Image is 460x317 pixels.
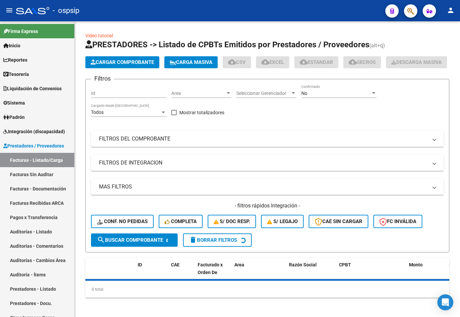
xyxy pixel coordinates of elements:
mat-icon: person [447,6,455,14]
span: Carga Masiva [170,59,212,65]
button: Estandar [294,56,338,68]
span: Seleccionar Gerenciador [236,91,290,96]
span: Todos [91,110,104,115]
mat-icon: cloud_download [349,58,357,66]
span: Inicio [3,42,20,49]
span: S/ Doc Resp. [214,218,250,224]
button: FC Inválida [373,215,422,228]
span: CAE SIN CARGAR [315,218,362,224]
span: Firma Express [3,28,38,35]
span: Borrar Filtros [189,237,237,243]
span: Integración (discapacidad) [3,128,65,135]
button: S/ Doc Resp. [208,215,256,228]
mat-icon: cloud_download [228,58,236,66]
a: Video tutorial [85,33,113,38]
span: No [301,91,307,96]
span: Padrón [3,114,25,121]
span: CPBT [339,262,351,267]
span: Cargar Comprobante [91,59,154,65]
button: Completa [159,215,203,228]
mat-icon: search [97,236,105,244]
mat-panel-title: MAS FILTROS [99,183,428,190]
div: Open Intercom Messenger [437,294,453,310]
span: PRESTADORES -> Listado de CPBTs Emitidos por Prestadores / Proveedores [85,40,369,49]
mat-panel-title: FILTROS DE INTEGRACION [99,159,428,166]
span: S/ legajo [267,218,298,224]
button: S/ legajo [261,215,304,228]
span: Area [171,91,225,96]
datatable-header-cell: CAE [168,258,195,287]
span: Gecros [349,59,376,65]
button: Descarga Masiva [386,56,447,68]
datatable-header-cell: ID [135,258,168,287]
h3: Filtros [91,74,114,83]
span: CAE [171,262,180,267]
button: Conf. no pedidas [91,215,154,228]
datatable-header-cell: Facturado x Orden De [195,258,232,287]
span: Conf. no pedidas [97,218,148,224]
span: Descarga Masiva [391,59,442,65]
mat-expansion-panel-header: MAS FILTROS [91,179,444,195]
mat-panel-title: FILTROS DEL COMPROBANTE [99,135,428,143]
span: Razón Social [289,262,317,267]
span: Monto [409,262,423,267]
span: - ospsip [53,3,79,18]
button: CSV [223,56,251,68]
button: Carga Masiva [164,56,218,68]
span: Sistema [3,99,25,107]
span: Buscar Comprobante [97,237,163,243]
span: Mostrar totalizadores [179,109,224,117]
span: Estandar [300,59,333,65]
span: Liquidación de Convenios [3,85,62,92]
span: Facturado x Orden De [198,262,223,275]
div: 0 total [85,281,449,298]
mat-expansion-panel-header: FILTROS DEL COMPROBANTE [91,131,444,147]
button: EXCEL [256,56,289,68]
span: CSV [228,59,246,65]
datatable-header-cell: Monto [406,258,446,287]
span: (alt+q) [369,42,385,49]
mat-icon: cloud_download [300,58,308,66]
span: EXCEL [261,59,284,65]
button: Buscar Comprobante [91,233,178,247]
mat-expansion-panel-header: FILTROS DE INTEGRACION [91,155,444,171]
datatable-header-cell: Razón Social [286,258,336,287]
h4: - filtros rápidos Integración - [91,202,444,209]
span: Area [234,262,244,267]
span: ID [138,262,142,267]
button: Borrar Filtros [183,233,252,247]
mat-icon: delete [189,236,197,244]
span: Prestadores / Proveedores [3,142,64,150]
button: CAE SIN CARGAR [309,215,368,228]
span: FC Inválida [379,218,416,224]
button: Cargar Comprobante [85,56,159,68]
span: Completa [165,218,197,224]
button: Gecros [343,56,381,68]
mat-icon: cloud_download [261,58,269,66]
datatable-header-cell: Area [232,258,277,287]
span: Tesorería [3,71,29,78]
datatable-header-cell: CPBT [336,258,406,287]
app-download-masive: Descarga masiva de comprobantes (adjuntos) [386,56,447,68]
mat-icon: menu [5,6,13,14]
span: Reportes [3,56,27,64]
